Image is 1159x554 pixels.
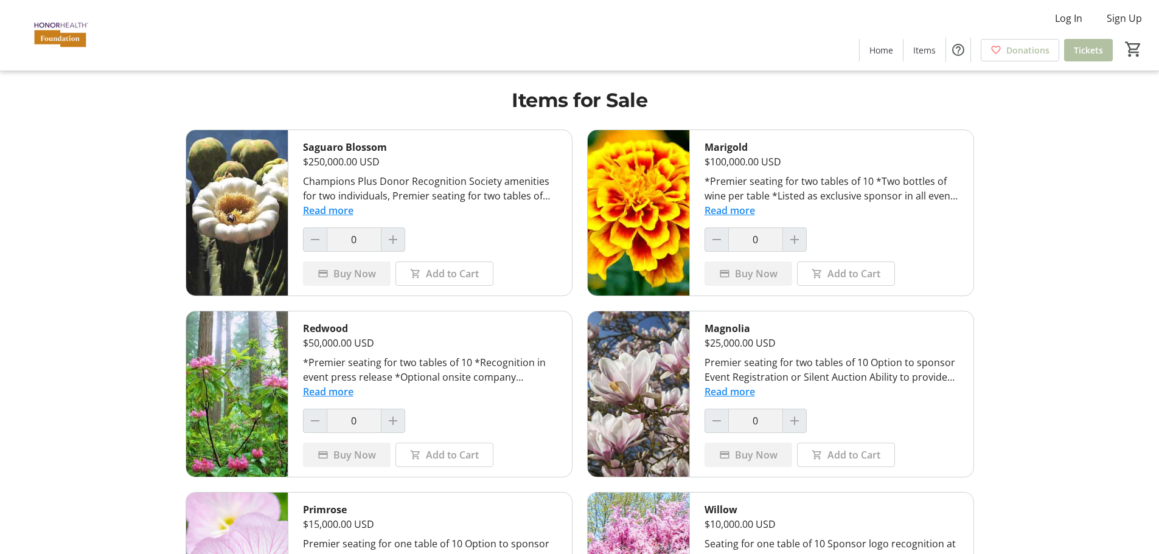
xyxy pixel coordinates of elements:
[1055,11,1082,26] span: Log In
[705,336,959,350] div: $25,000.00 USD
[705,154,959,169] div: $100,000.00 USD
[705,384,755,399] button: Read more
[186,130,288,296] img: Saguaro Blossom
[705,203,755,218] button: Read more
[1107,11,1142,26] span: Sign Up
[728,227,783,252] input: Marigold Quantity
[303,384,353,399] button: Read more
[1122,38,1144,60] button: Cart
[860,39,903,61] a: Home
[913,44,936,57] span: Items
[869,44,893,57] span: Home
[705,517,959,531] div: $10,000.00 USD
[728,409,783,433] input: Magnolia Quantity
[303,321,557,336] div: Redwood
[327,227,381,252] input: Saguaro Blossom Quantity
[705,355,959,384] div: Premier seating for two tables of 10 Option to sponsor Event Registration or Silent Auction Abili...
[303,517,557,531] div: $15,000.00 USD
[705,502,959,517] div: Willow
[588,311,689,477] img: Magnolia
[186,311,288,477] img: Redwood
[303,203,353,218] button: Read more
[303,355,557,384] div: *Premier seating for two tables of 10 *Recognition in event press release *Optional onsite compan...
[303,154,557,169] div: $250,000.00 USD
[946,38,970,62] button: Help
[705,140,959,154] div: Marigold
[1006,44,1049,57] span: Donations
[303,140,557,154] div: Saguaro Blossom
[1074,44,1103,57] span: Tickets
[327,409,381,433] input: Redwood Quantity
[1097,9,1152,28] button: Sign Up
[588,130,689,296] img: Marigold
[705,174,959,203] div: *Premier seating for two tables of 10 *Two bottles of wine per table *Listed as exclusive sponsor...
[705,321,959,336] div: Magnolia
[903,39,945,61] a: Items
[7,5,116,66] img: HonorHealth Foundation's Logo
[1064,39,1113,61] a: Tickets
[981,39,1059,61] a: Donations
[303,336,557,350] div: $50,000.00 USD
[1045,9,1092,28] button: Log In
[186,86,974,115] h1: Items for Sale
[303,502,557,517] div: Primrose
[303,174,557,203] div: Champions Plus Donor Recognition Society amenities for two individuals, Premier seating for two t...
